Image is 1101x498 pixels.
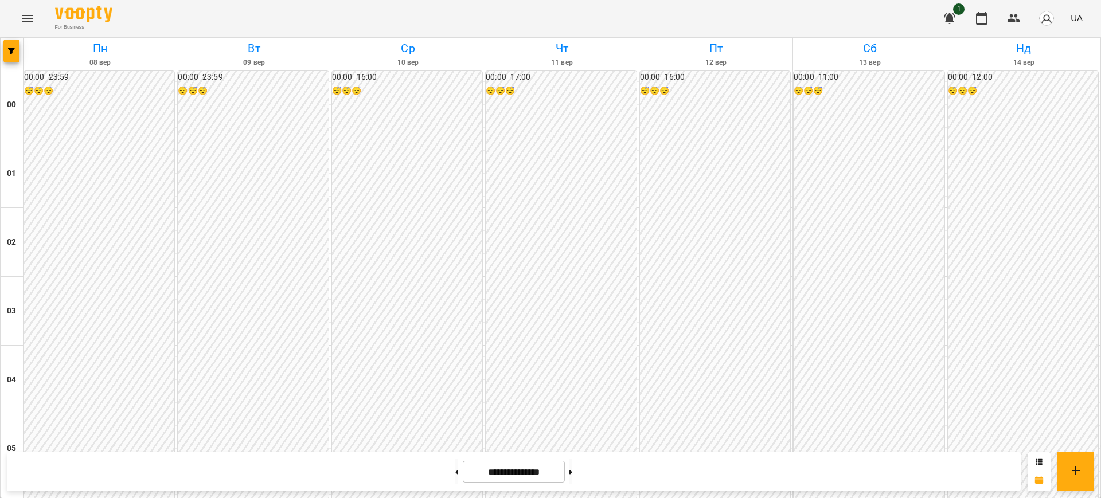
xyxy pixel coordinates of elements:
h6: 03 [7,305,16,317]
h6: 01 [7,167,16,180]
h6: 😴😴😴 [24,85,174,97]
h6: 😴😴😴 [948,85,1098,97]
h6: 00:00 - 23:59 [178,71,328,84]
h6: 00:00 - 16:00 [640,71,790,84]
h6: Пн [25,40,175,57]
h6: 00:00 - 23:59 [24,71,174,84]
h6: 😴😴😴 [640,85,790,97]
span: UA [1071,12,1083,24]
h6: 00:00 - 16:00 [332,71,482,84]
h6: 04 [7,374,16,386]
h6: 😴😴😴 [486,85,636,97]
h6: 05 [7,442,16,455]
h6: 02 [7,236,16,249]
h6: Нд [949,40,1099,57]
button: UA [1066,7,1087,29]
span: 1 [953,3,965,15]
img: Voopty Logo [55,6,112,22]
h6: 10 вер [333,57,483,68]
img: avatar_s.png [1038,10,1055,26]
h6: Чт [487,40,637,57]
h6: 00 [7,99,16,111]
h6: 08 вер [25,57,175,68]
h6: 😴😴😴 [332,85,482,97]
h6: Вт [179,40,329,57]
h6: 12 вер [641,57,791,68]
h6: 00:00 - 17:00 [486,71,636,84]
span: For Business [55,23,112,31]
h6: 09 вер [179,57,329,68]
h6: Пт [641,40,791,57]
h6: Ср [333,40,483,57]
h6: 13 вер [795,57,944,68]
h6: 😴😴😴 [794,85,944,97]
h6: 14 вер [949,57,1099,68]
h6: 11 вер [487,57,637,68]
h6: 00:00 - 11:00 [794,71,944,84]
h6: 00:00 - 12:00 [948,71,1098,84]
button: Menu [14,5,41,32]
h6: 😴😴😴 [178,85,328,97]
h6: Сб [795,40,944,57]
